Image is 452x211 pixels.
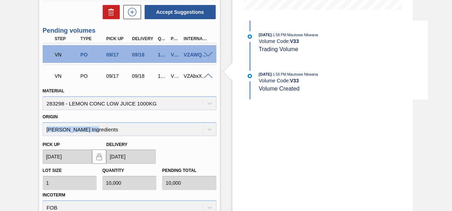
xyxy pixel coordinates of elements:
[99,5,120,19] div: Delete Suggestions
[259,33,271,37] span: [DATE]
[156,73,168,79] div: 10,000.000
[248,74,252,78] img: atual
[55,52,79,58] p: VN
[182,36,210,41] div: Internal Volume Id
[102,168,124,173] label: Quantity
[169,52,181,58] div: V32
[43,88,64,93] label: Material
[53,36,81,41] div: Step
[106,150,156,164] input: mm/dd/yyyy
[43,114,58,119] label: Origin
[141,4,216,20] div: Accept Suggestions
[259,72,271,76] span: [DATE]
[104,52,132,58] div: 09/17/2025
[130,36,158,41] div: Delivery
[272,33,286,37] span: - 1:58 PM
[130,73,158,79] div: 09/18/2025
[43,142,60,147] label: Pick up
[79,73,106,79] div: Purchase order
[92,150,106,164] button: locked
[156,52,168,58] div: 10,000.000
[182,73,210,79] div: VZAbxXnEG
[290,38,299,44] strong: V 33
[55,73,79,79] p: VN
[43,168,62,173] label: Lot size
[95,152,103,161] img: locked
[259,46,298,52] span: Trading Volume
[104,73,132,79] div: 09/17/2025
[290,78,299,83] strong: V 33
[43,150,92,164] input: mm/dd/yyyy
[272,72,286,76] span: - 1:58 PM
[169,73,181,79] div: V33
[104,36,132,41] div: Pick up
[162,168,197,173] label: Pending total
[259,86,300,92] span: Volume Created
[53,47,81,63] div: Trading Volume
[53,68,81,84] div: Trading Volume
[79,36,106,41] div: Type
[145,5,216,19] button: Accept Suggestions
[120,5,141,19] div: New suggestion
[286,33,318,37] span: : Mautswa Nkwana
[130,52,158,58] div: 09/18/2025
[169,36,181,41] div: Portal Volume
[182,52,210,58] div: VZAWQEFl4
[248,34,252,39] img: atual
[43,193,65,198] label: Incoterm
[156,36,168,41] div: Quantity
[259,38,427,44] div: Volume Code:
[79,52,106,58] div: Purchase order
[106,142,128,147] label: Delivery
[43,27,216,34] h3: Pending volumes
[286,72,318,76] span: : Mautswa Nkwana
[259,78,427,83] div: Volume Code:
